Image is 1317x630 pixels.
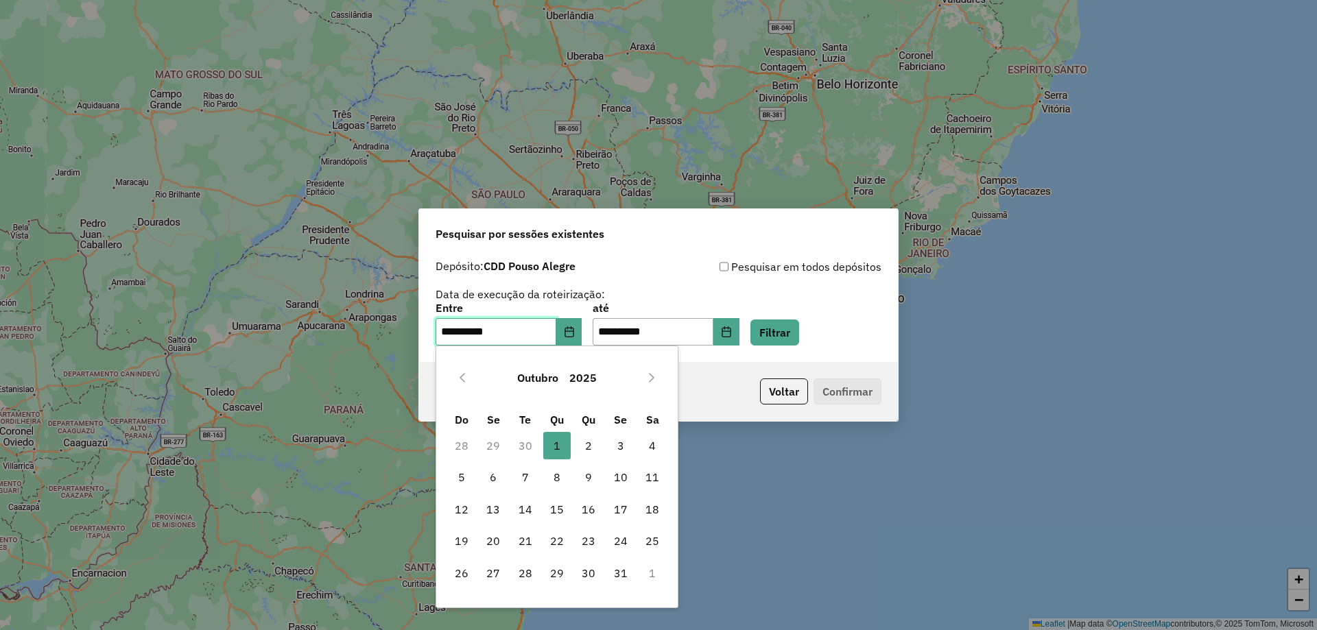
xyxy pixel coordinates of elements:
span: 27 [479,559,507,587]
td: 23 [573,525,604,557]
span: 5 [448,463,475,491]
td: 17 [605,494,637,525]
td: 18 [637,494,668,525]
td: 8 [541,461,573,493]
div: Choose Date [436,346,678,608]
span: 6 [479,463,507,491]
span: Se [614,413,627,426]
span: 10 [607,463,634,491]
label: Entre [436,300,582,316]
td: 12 [446,494,477,525]
span: Te [519,413,531,426]
span: 20 [479,527,507,555]
td: 20 [477,525,509,557]
span: 26 [448,559,475,587]
span: 8 [543,463,571,491]
td: 10 [605,461,637,493]
span: Sa [646,413,659,426]
button: Next Month [641,367,663,389]
span: 7 [512,463,539,491]
td: 2 [573,430,604,461]
span: 22 [543,527,571,555]
td: 29 [477,430,509,461]
td: 28 [446,430,477,461]
span: Qu [550,413,564,426]
td: 3 [605,430,637,461]
td: 29 [541,557,573,588]
button: Voltar [760,378,808,404]
td: 31 [605,557,637,588]
span: 11 [639,463,666,491]
button: Choose Date [556,318,582,346]
button: Choose Year [564,361,602,394]
span: 17 [607,496,634,523]
span: Qu [582,413,595,426]
span: 25 [639,527,666,555]
td: 27 [477,557,509,588]
td: 15 [541,494,573,525]
td: 24 [605,525,637,557]
div: Pesquisar em todos depósitos [658,258,881,275]
span: Se [487,413,500,426]
span: 23 [575,527,602,555]
span: 13 [479,496,507,523]
button: Filtrar [750,319,799,346]
span: 24 [607,527,634,555]
span: 4 [639,432,666,459]
label: até [593,300,739,316]
span: 30 [575,559,602,587]
td: 1 [637,557,668,588]
td: 6 [477,461,509,493]
label: Depósito: [436,258,576,274]
span: 18 [639,496,666,523]
span: 15 [543,496,571,523]
span: 1 [543,432,571,459]
td: 30 [509,430,541,461]
td: 9 [573,461,604,493]
span: 2 [575,432,602,459]
td: 30 [573,557,604,588]
td: 25 [637,525,668,557]
td: 13 [477,494,509,525]
td: 26 [446,557,477,588]
td: 21 [509,525,541,557]
span: Do [455,413,468,426]
span: 28 [512,559,539,587]
span: Pesquisar por sessões existentes [436,226,604,242]
strong: CDD Pouso Alegre [484,259,576,273]
span: 9 [575,463,602,491]
button: Choose Date [713,318,739,346]
td: 4 [637,430,668,461]
span: 31 [607,559,634,587]
button: Choose Month [512,361,564,394]
td: 28 [509,557,541,588]
span: 3 [607,432,634,459]
td: 11 [637,461,668,493]
span: 21 [512,527,539,555]
label: Data de execução da roteirização: [436,286,605,302]
span: 29 [543,559,571,587]
td: 1 [541,430,573,461]
td: 5 [446,461,477,493]
td: 16 [573,494,604,525]
span: 14 [512,496,539,523]
span: 12 [448,496,475,523]
span: 19 [448,527,475,555]
span: 16 [575,496,602,523]
td: 19 [446,525,477,557]
td: 7 [509,461,541,493]
td: 14 [509,494,541,525]
td: 22 [541,525,573,557]
button: Previous Month [451,367,473,389]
